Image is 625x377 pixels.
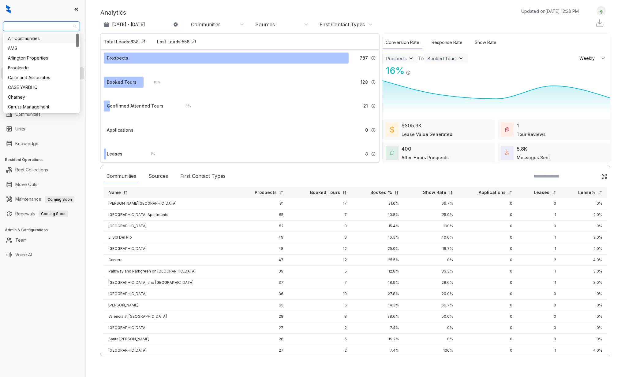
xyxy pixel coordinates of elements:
td: Santa [PERSON_NAME] [103,334,236,345]
div: Booked Tours [107,79,137,86]
li: Team [1,234,84,246]
div: Brookside [4,63,79,73]
div: Leases [107,151,122,157]
img: UserAvatar [597,8,605,14]
p: Booked % [370,189,392,196]
td: 17 [288,198,352,209]
img: Info [371,56,376,60]
td: 28 [236,311,288,322]
img: sorting [448,190,453,195]
img: sorting [123,190,128,195]
span: 128 [361,79,368,86]
div: After-Hours Prospects [402,154,449,161]
td: 0 [458,334,517,345]
span: 21 [363,103,368,109]
td: 16.7% [404,243,458,254]
td: 2.0% [561,232,607,243]
p: Applications [479,189,506,196]
td: 0 [517,300,561,311]
td: 20.0% [404,288,458,300]
td: 0 [458,243,517,254]
td: 3.0% [561,277,607,288]
td: 39 [236,266,288,277]
h3: Admin & Configurations [5,227,85,233]
td: 0 [517,311,561,322]
td: 52 [236,221,288,232]
td: 5 [288,266,352,277]
li: Move Outs [1,178,84,191]
img: sorting [598,190,602,195]
td: 0 [458,356,517,368]
td: 0 [458,288,517,300]
li: Voice AI [1,249,84,261]
div: Cirruss Management [4,102,79,112]
td: 1 [517,266,561,277]
div: Charney [8,94,75,101]
td: [GEOGRAPHIC_DATA] and [GEOGRAPHIC_DATA] [103,277,236,288]
td: 40.0% [404,232,458,243]
div: Lost Leads: 556 [157,38,189,45]
td: [PERSON_NAME] [103,300,236,311]
td: 48 [236,243,288,254]
td: 0 [517,356,561,368]
a: Knowledge [15,137,39,150]
div: 3 % [179,103,191,109]
span: Coming Soon [39,210,68,217]
td: 47 [236,254,288,266]
span: Coming Soon [45,196,74,203]
div: Prospects [386,56,407,61]
td: 10 [288,288,352,300]
img: Info [371,152,376,156]
span: Indus (Realpage/Knock) [7,22,76,31]
td: 0 [458,345,517,356]
td: 100% [404,345,458,356]
img: sorting [552,190,556,195]
img: logo [6,5,11,13]
td: 100% [404,221,458,232]
td: 35 [236,300,288,311]
td: Town Park Apartments [103,356,236,368]
td: 14.3% [352,300,404,311]
p: Lease% [578,189,596,196]
td: 0% [561,288,607,300]
td: 49 [236,232,288,243]
td: 8 [288,311,352,322]
td: 0% [561,311,607,322]
img: Click Icon [411,65,420,74]
td: 50.0% [404,311,458,322]
td: 16.3% [352,232,404,243]
td: 0 [517,221,561,232]
td: 25.0% [352,243,404,254]
span: 787 [360,55,368,61]
td: 26 [236,356,288,368]
img: Click Icon [189,37,199,46]
div: 400 [402,145,411,152]
div: Lease Value Generated [402,131,452,137]
td: [GEOGRAPHIC_DATA] [103,345,236,356]
img: TotalFum [505,151,509,155]
td: 2.0% [561,243,607,254]
td: 0% [561,221,607,232]
td: 12 [288,243,352,254]
p: Show Rate [423,189,446,196]
div: Booked Tours [428,56,457,61]
img: ViewFilterArrow [458,55,464,61]
td: Cantera [103,254,236,266]
td: 0 [458,232,517,243]
div: First Contact Types [177,169,229,183]
td: 0 [458,300,517,311]
button: [DATE] - [DATE] [100,19,183,30]
p: [DATE] - [DATE] [112,21,145,27]
img: ViewFilterArrow [408,55,414,61]
td: 0 [517,288,561,300]
td: [GEOGRAPHIC_DATA] [103,322,236,334]
div: Cirruss Management [8,104,75,110]
td: 4.0% [561,254,607,266]
div: Prospects [107,55,128,61]
td: 12 [288,254,352,266]
td: 8 [288,232,352,243]
div: Conversion Rate [383,36,422,49]
td: 100% [404,356,458,368]
td: 25.5% [352,254,404,266]
div: Show Rate [472,36,500,49]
